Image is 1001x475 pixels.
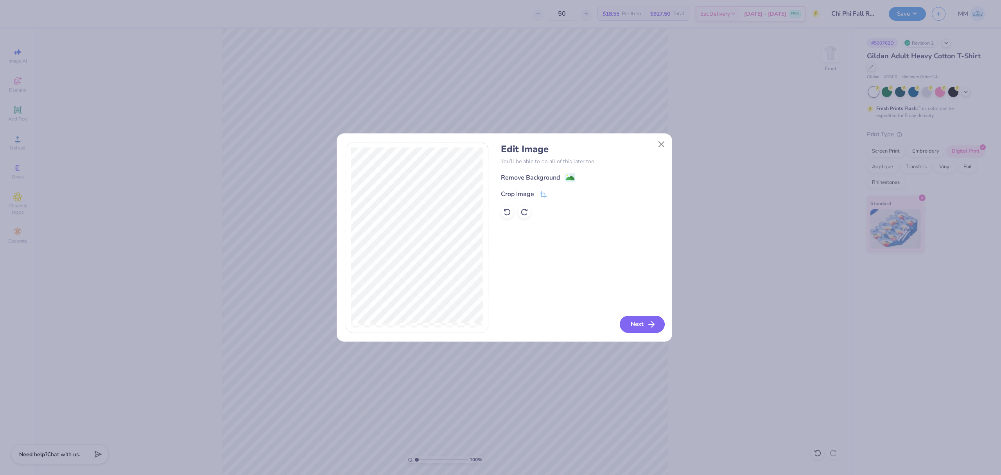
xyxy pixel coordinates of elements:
[501,157,663,166] p: You’ll be able to do all of this later too.
[654,137,669,151] button: Close
[620,316,665,333] button: Next
[501,189,534,199] div: Crop Image
[501,144,663,155] h4: Edit Image
[501,173,560,182] div: Remove Background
